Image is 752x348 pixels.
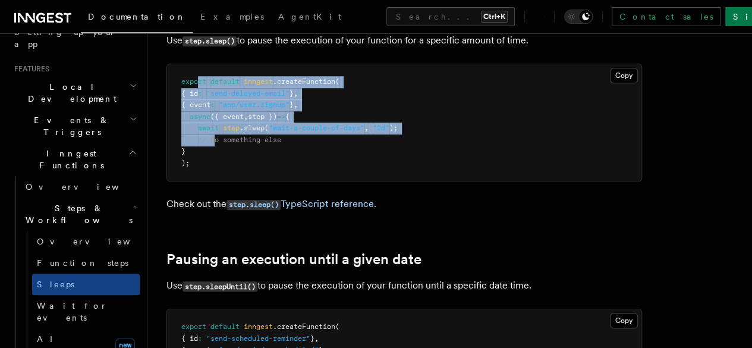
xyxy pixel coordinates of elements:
[166,251,421,268] a: Pausing an execution until a given date
[223,124,240,132] span: step
[166,32,642,49] p: Use to pause the execution of your function for a specific amount of time.
[181,159,190,167] span: );
[610,313,638,328] button: Copy
[265,124,269,132] span: (
[183,281,257,291] code: step.sleepUntil()
[290,89,294,98] span: }
[271,4,348,32] a: AgentKit
[269,124,364,132] span: "wait-a-couple-of-days"
[181,101,210,109] span: { event
[389,124,398,132] span: );
[198,136,281,144] span: // Do something else
[294,101,298,109] span: ,
[32,295,140,328] a: Wait for events
[21,176,140,197] a: Overview
[198,89,202,98] span: :
[219,101,290,109] span: "app/user.signup"
[612,7,720,26] a: Contact sales
[166,277,642,294] p: Use to pause the execution of your function until a specific date time.
[193,4,271,32] a: Examples
[183,36,237,46] code: step.sleep()
[32,231,140,252] a: Overview
[10,81,130,105] span: Local Development
[294,89,298,98] span: ,
[10,114,130,138] span: Events & Triggers
[190,112,210,121] span: async
[210,112,244,121] span: ({ event
[32,252,140,274] a: Function steps
[481,11,508,23] kbd: Ctrl+K
[226,200,281,210] code: step.sleep()
[285,112,290,121] span: {
[564,10,593,24] button: Toggle dark mode
[273,322,335,331] span: .createFunction
[181,147,185,155] span: }
[210,101,215,109] span: :
[88,12,186,21] span: Documentation
[37,258,128,268] span: Function steps
[226,198,376,209] a: step.sleep()TypeScript reference.
[206,89,290,98] span: "send-delayed-email"
[290,101,294,109] span: }
[210,77,240,86] span: default
[248,112,277,121] span: step })
[364,124,369,132] span: ,
[21,202,133,226] span: Steps & Workflows
[200,12,264,21] span: Examples
[181,89,198,98] span: { id
[314,334,319,343] span: ,
[335,322,339,331] span: (
[610,68,638,83] button: Copy
[244,77,273,86] span: inngest
[10,109,140,143] button: Events & Triggers
[386,7,515,26] button: Search...Ctrl+K
[166,196,642,213] p: Check out the
[10,148,128,171] span: Inngest Functions
[10,76,140,109] button: Local Development
[26,182,148,192] span: Overview
[21,197,140,231] button: Steps & Workflows
[210,322,240,331] span: default
[278,12,341,21] span: AgentKit
[240,124,265,132] span: .sleep
[310,334,314,343] span: }
[198,334,202,343] span: :
[335,77,339,86] span: (
[81,4,193,33] a: Documentation
[244,322,273,331] span: inngest
[198,124,219,132] span: await
[10,143,140,176] button: Inngest Functions
[181,77,206,86] span: export
[206,334,310,343] span: "send-scheduled-reminder"
[181,322,206,331] span: export
[10,64,49,74] span: Features
[37,237,159,246] span: Overview
[244,112,248,121] span: ,
[10,21,140,55] a: Setting up your app
[277,112,285,121] span: =>
[373,124,389,132] span: "2d"
[32,274,140,295] a: Sleeps
[181,334,198,343] span: { id
[273,77,335,86] span: .createFunction
[37,301,108,322] span: Wait for events
[37,280,74,289] span: Sleeps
